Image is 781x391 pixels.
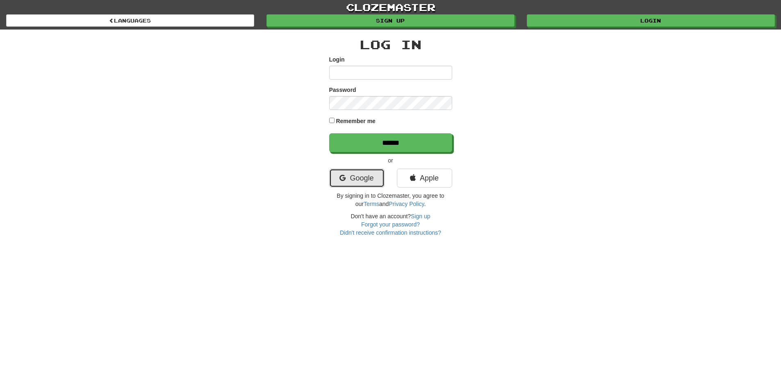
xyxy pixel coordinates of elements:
a: Terms [364,201,379,207]
h2: Log In [329,38,452,51]
a: Languages [6,14,254,27]
a: Forgot your password? [361,221,420,228]
a: Apple [397,169,452,187]
a: Login [527,14,775,27]
a: Didn't receive confirmation instructions? [340,229,441,236]
label: Password [329,86,356,94]
p: By signing in to Clozemaster, you agree to our and . [329,192,452,208]
a: Privacy Policy [389,201,424,207]
div: Don't have an account? [329,212,452,237]
label: Login [329,55,345,64]
a: Google [329,169,385,187]
p: or [329,156,452,165]
label: Remember me [336,117,376,125]
a: Sign up [411,213,430,220]
a: Sign up [266,14,515,27]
